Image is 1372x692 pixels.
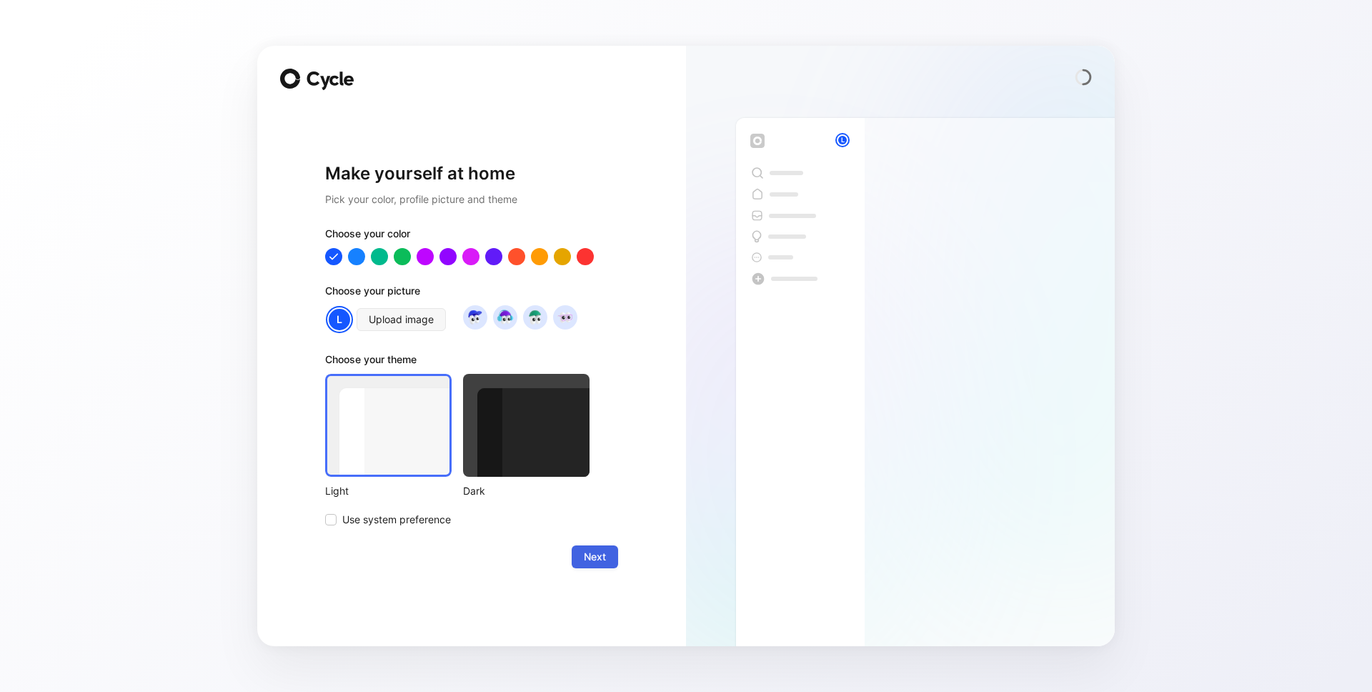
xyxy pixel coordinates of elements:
[584,548,606,565] span: Next
[555,307,575,327] img: avatar
[325,191,618,208] h2: Pick your color, profile picture and theme
[369,311,434,328] span: Upload image
[525,307,545,327] img: avatar
[750,134,765,148] img: workspace-default-logo-wX5zAyuM.png
[325,282,618,305] div: Choose your picture
[325,483,452,500] div: Light
[325,225,618,248] div: Choose your color
[342,511,451,528] span: Use system preference
[837,134,848,146] div: L
[463,483,590,500] div: Dark
[495,307,514,327] img: avatar
[572,545,618,568] button: Next
[325,162,618,185] h1: Make yourself at home
[465,307,484,327] img: avatar
[357,308,446,331] button: Upload image
[327,307,352,332] div: L
[325,351,590,374] div: Choose your theme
